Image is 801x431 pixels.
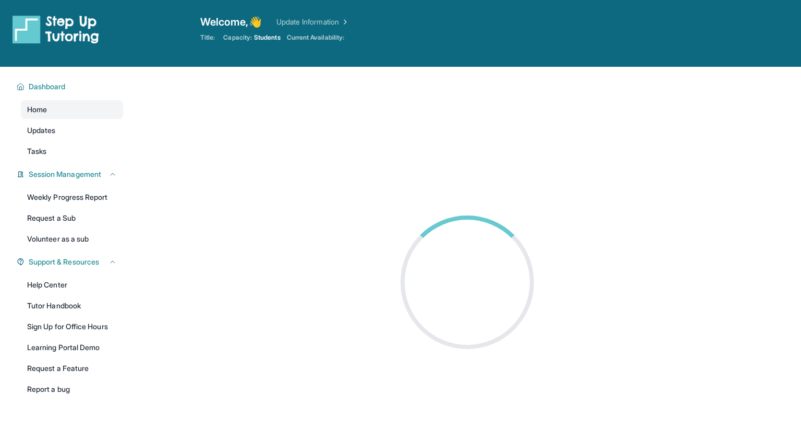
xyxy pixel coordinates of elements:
[21,100,123,119] a: Home
[223,33,252,42] span: Capacity:
[21,359,123,378] a: Request a Feature
[339,17,349,27] img: Chevron Right
[21,276,123,294] a: Help Center
[29,257,99,267] span: Support & Resources
[21,380,123,399] a: Report a bug
[200,15,262,29] span: Welcome, 👋
[25,81,117,92] button: Dashboard
[21,121,123,140] a: Updates
[21,188,123,207] a: Weekly Progress Report
[25,169,117,179] button: Session Management
[27,125,56,136] span: Updates
[29,169,101,179] span: Session Management
[21,142,123,161] a: Tasks
[13,15,99,44] img: logo
[27,146,46,157] span: Tasks
[200,33,215,42] span: Title:
[287,33,344,42] span: Current Availability:
[27,104,47,115] span: Home
[21,296,123,315] a: Tutor Handbook
[254,33,281,42] span: Students
[276,17,349,27] a: Update Information
[29,81,66,92] span: Dashboard
[21,338,123,357] a: Learning Portal Demo
[25,257,117,267] button: Support & Resources
[21,209,123,228] a: Request a Sub
[21,317,123,336] a: Sign Up for Office Hours
[21,230,123,248] a: Volunteer as a sub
